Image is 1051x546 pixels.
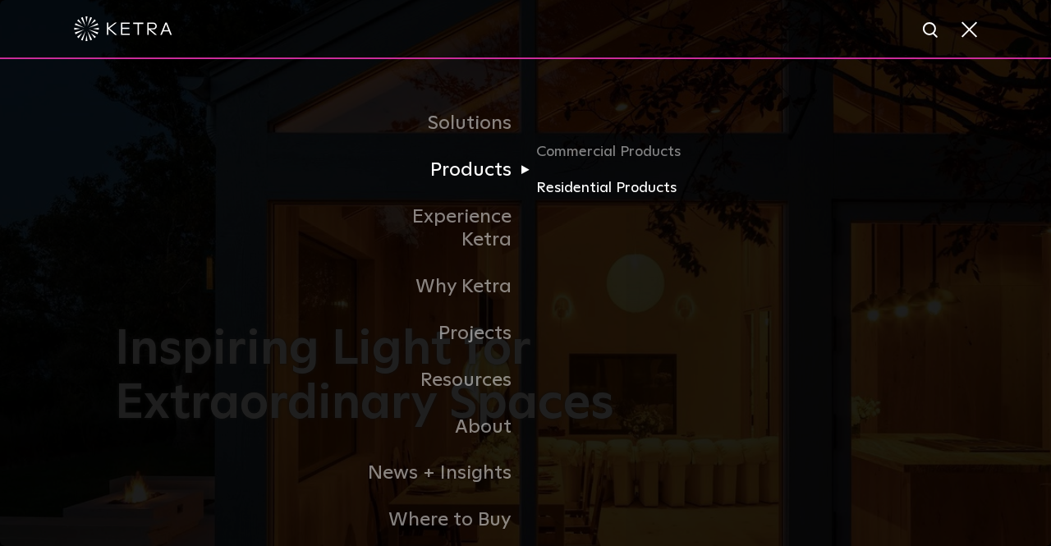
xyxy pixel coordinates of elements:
[357,100,525,147] a: Solutions
[357,450,525,497] a: News + Insights
[357,357,525,404] a: Resources
[74,16,172,41] img: ketra-logo-2019-white
[357,404,525,451] a: About
[357,194,525,264] a: Experience Ketra
[921,21,942,41] img: search icon
[357,497,525,544] a: Where to Buy
[357,147,525,194] a: Products
[357,310,525,357] a: Projects
[357,100,694,544] div: Navigation Menu
[536,140,694,177] a: Commercial Products
[357,264,525,310] a: Why Ketra
[536,177,694,200] a: Residential Products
